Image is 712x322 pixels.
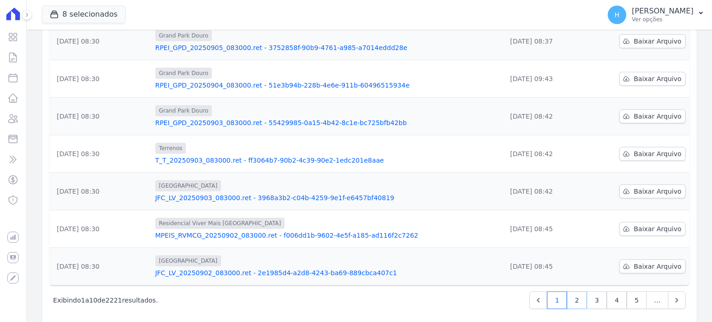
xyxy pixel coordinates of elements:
td: [DATE] 08:30 [50,248,152,285]
span: Grand Park Douro [155,105,212,116]
span: Baixar Arquivo [634,187,681,196]
span: Baixar Arquivo [634,74,681,83]
a: RPEI_GPD_20250903_083000.ret - 55429985-0a15-4b42-8c1e-bc725bfb42bb [155,118,499,127]
span: H [615,12,620,18]
a: Baixar Arquivo [619,72,686,86]
a: Previous [529,291,547,309]
a: JFC_LV_20250902_083000.ret - 2e1985d4-a2d8-4243-ba69-889cbca407c1 [155,268,499,278]
td: [DATE] 08:42 [503,98,595,135]
a: T_T_20250903_083000.ret - ff3064b7-90b2-4c39-90e2-1edc201e8aae [155,156,499,165]
a: Baixar Arquivo [619,147,686,161]
span: 10 [89,297,97,304]
span: 1 [81,297,85,304]
td: [DATE] 08:30 [50,23,152,60]
a: RPEI_GPD_20250905_083000.ret - 3752858f-90b9-4761-a985-a7014eddd28e [155,43,499,52]
span: Residencial Viver Mais [GEOGRAPHIC_DATA] [155,218,285,229]
a: Baixar Arquivo [619,184,686,198]
td: [DATE] 08:30 [50,210,152,248]
td: [DATE] 08:42 [503,135,595,173]
a: 1 [547,291,567,309]
td: [DATE] 08:30 [50,98,152,135]
span: 2221 [106,297,122,304]
p: [PERSON_NAME] [632,6,693,16]
td: [DATE] 08:30 [50,173,152,210]
a: Baixar Arquivo [619,109,686,123]
a: 4 [607,291,627,309]
a: JFC_LV_20250903_083000.ret - 3968a3b2-c04b-4259-9e1f-e6457bf40819 [155,193,499,202]
span: Grand Park Douro [155,68,212,79]
a: 3 [587,291,607,309]
button: H [PERSON_NAME] Ver opções [600,2,712,28]
span: … [646,291,668,309]
td: [DATE] 08:45 [503,248,595,285]
span: [GEOGRAPHIC_DATA] [155,255,221,266]
p: Exibindo a de resultados. [53,296,158,305]
td: [DATE] 08:45 [503,210,595,248]
a: Baixar Arquivo [619,34,686,48]
span: Baixar Arquivo [634,37,681,46]
a: MPEIS_RVMCG_20250902_083000.ret - f006dd1b-9602-4e5f-a185-ad116f2c7262 [155,231,499,240]
span: Baixar Arquivo [634,149,681,158]
span: [GEOGRAPHIC_DATA] [155,180,221,191]
span: Baixar Arquivo [634,112,681,121]
a: RPEI_GPD_20250904_083000.ret - 51e3b94b-228b-4e6e-911b-60496515934e [155,81,499,90]
td: [DATE] 08:30 [50,60,152,98]
button: 8 selecionados [42,6,126,23]
span: Baixar Arquivo [634,262,681,271]
a: 5 [627,291,647,309]
p: Ver opções [632,16,693,23]
a: Next [668,291,686,309]
td: [DATE] 08:42 [503,173,595,210]
span: Terrenos [155,143,186,154]
td: [DATE] 08:37 [503,23,595,60]
a: Baixar Arquivo [619,222,686,236]
a: Baixar Arquivo [619,259,686,273]
span: Baixar Arquivo [634,224,681,234]
a: 2 [567,291,587,309]
span: Grand Park Douro [155,30,212,41]
td: [DATE] 08:30 [50,135,152,173]
td: [DATE] 09:43 [503,60,595,98]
